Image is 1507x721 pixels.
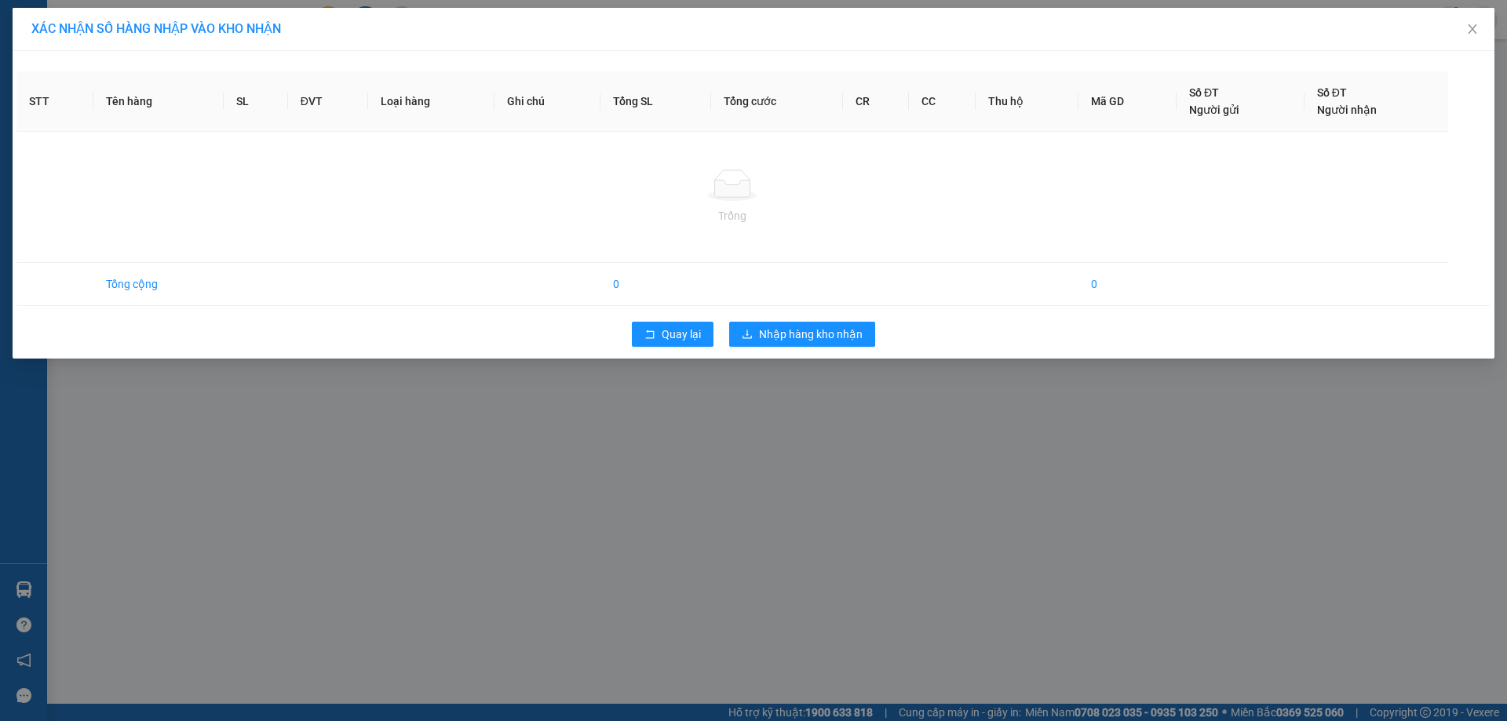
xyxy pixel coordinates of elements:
[93,263,224,306] td: Tổng cộng
[29,207,1436,224] div: Trống
[494,71,601,132] th: Ghi chú
[16,71,93,132] th: STT
[1078,71,1177,132] th: Mã GD
[31,21,281,36] span: XÁC NHẬN SỐ HÀNG NHẬP VÀO KHO NHẬN
[224,71,287,132] th: SL
[1450,8,1494,52] button: Close
[600,71,711,132] th: Tổng SL
[288,71,368,132] th: ĐVT
[93,71,224,132] th: Tên hàng
[1317,86,1347,99] span: Số ĐT
[729,322,875,347] button: downloadNhập hàng kho nhận
[1189,86,1219,99] span: Số ĐT
[662,326,701,343] span: Quay lại
[1466,23,1479,35] span: close
[1189,104,1239,116] span: Người gửi
[711,71,843,132] th: Tổng cước
[976,71,1078,132] th: Thu hộ
[1078,263,1177,306] td: 0
[843,71,910,132] th: CR
[632,322,713,347] button: rollbackQuay lại
[368,71,494,132] th: Loại hàng
[1317,104,1377,116] span: Người nhận
[742,329,753,341] span: download
[759,326,863,343] span: Nhập hàng kho nhận
[909,71,976,132] th: CC
[600,263,711,306] td: 0
[644,329,655,341] span: rollback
